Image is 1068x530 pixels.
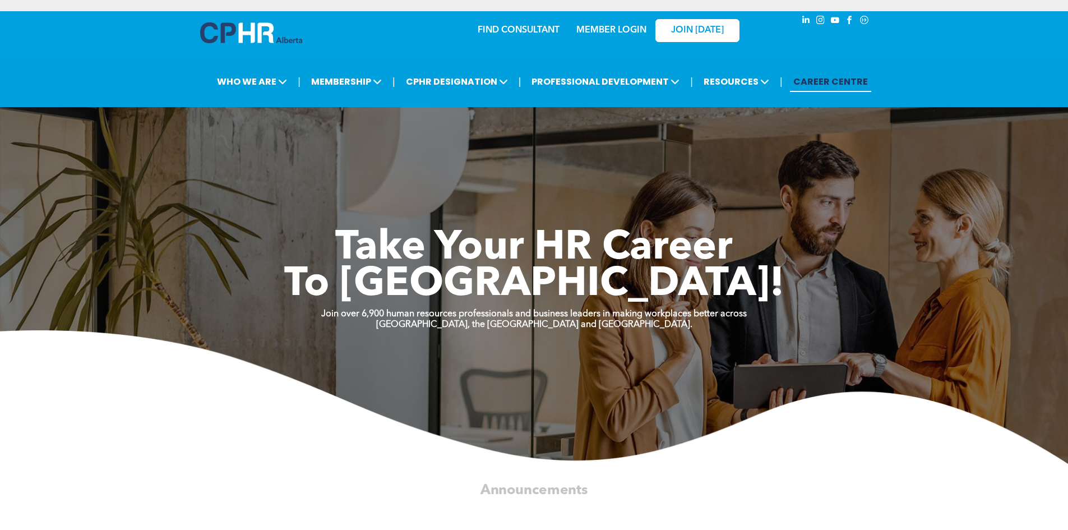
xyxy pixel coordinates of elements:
span: Announcements [480,483,588,497]
span: RESOURCES [700,71,773,92]
span: JOIN [DATE] [671,25,724,36]
a: CAREER CENTRE [790,71,871,92]
span: WHO WE ARE [214,71,290,92]
a: MEMBER LOGIN [576,26,646,35]
a: Social network [858,14,871,29]
a: JOIN [DATE] [655,19,739,42]
span: CPHR DESIGNATION [403,71,511,92]
a: FIND CONSULTANT [478,26,560,35]
span: Take Your HR Career [335,228,733,269]
strong: [GEOGRAPHIC_DATA], the [GEOGRAPHIC_DATA] and [GEOGRAPHIC_DATA]. [376,320,692,329]
span: To [GEOGRAPHIC_DATA]! [284,265,784,305]
a: youtube [829,14,842,29]
li: | [780,70,783,93]
a: linkedin [800,14,812,29]
span: PROFESSIONAL DEVELOPMENT [528,71,683,92]
span: MEMBERSHIP [308,71,385,92]
li: | [298,70,300,93]
li: | [392,70,395,93]
a: instagram [815,14,827,29]
li: | [690,70,693,93]
strong: Join over 6,900 human resources professionals and business leaders in making workplaces better ac... [321,310,747,319]
a: facebook [844,14,856,29]
li: | [519,70,521,93]
img: A blue and white logo for cp alberta [200,22,302,43]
